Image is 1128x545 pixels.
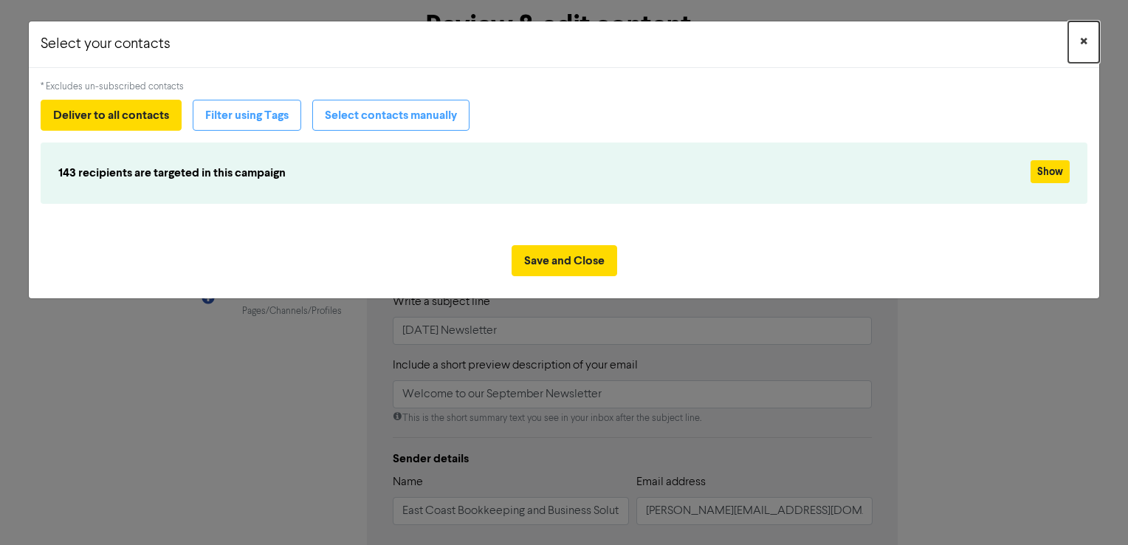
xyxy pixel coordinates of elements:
span: × [1080,31,1087,53]
button: Filter using Tags [193,100,301,131]
iframe: Chat Widget [1054,474,1128,545]
h5: Select your contacts [41,33,171,55]
button: Save and Close [512,245,617,276]
h6: 143 recipients are targeted in this campaign [58,166,897,180]
div: * Excludes un-subscribed contacts [41,80,1087,94]
button: Deliver to all contacts [41,100,182,131]
button: Show [1031,160,1070,183]
button: Close [1068,21,1099,63]
button: Select contacts manually [312,100,470,131]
